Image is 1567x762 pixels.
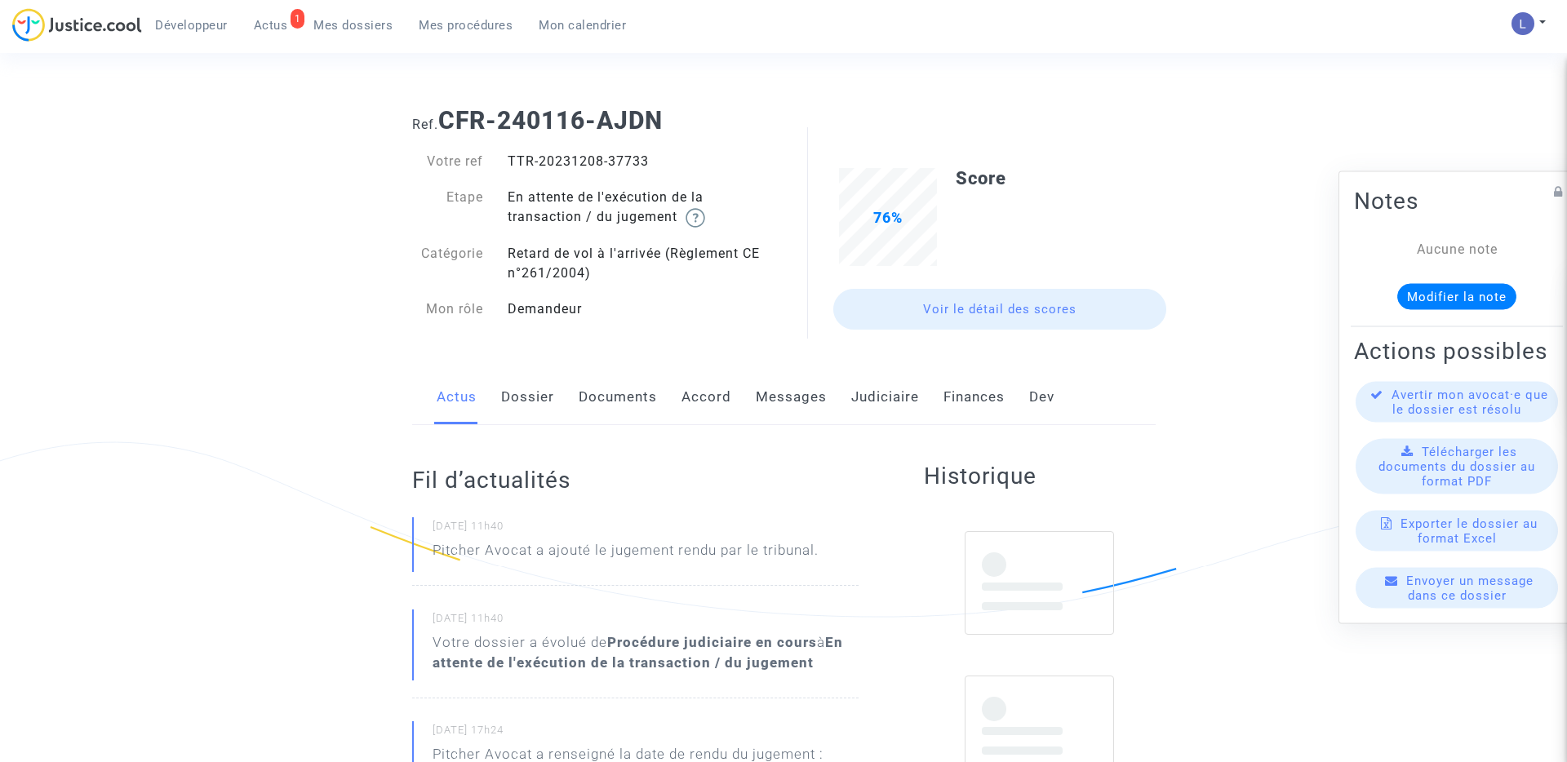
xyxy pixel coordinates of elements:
a: Dossier [501,370,554,424]
button: Modifier la note [1397,284,1516,310]
b: CFR-240116-AJDN [438,106,663,135]
small: [DATE] 11h40 [433,519,859,540]
a: Finances [943,370,1005,424]
div: TTR-20231208-37733 [495,152,783,171]
a: Messages [756,370,827,424]
span: Développeur [155,18,228,33]
span: Actus [254,18,288,33]
div: Catégorie [400,244,496,283]
a: 1Actus [241,13,301,38]
a: Voir le détail des scores [833,289,1166,330]
a: Documents [579,370,657,424]
small: [DATE] 11h40 [433,611,859,632]
a: Développeur [142,13,241,38]
span: Télécharger les documents du dossier au format PDF [1378,445,1535,489]
div: Votre ref [400,152,496,171]
img: help.svg [686,208,705,228]
div: En attente de l'exécution de la transaction / du jugement [495,188,783,228]
div: Mon rôle [400,299,496,319]
a: Dev [1029,370,1054,424]
a: Mes dossiers [300,13,406,38]
span: Envoyer un message dans ce dossier [1406,574,1534,603]
h2: Historique [924,462,1156,490]
div: Etape [400,188,496,228]
b: Score [956,168,1006,188]
b: En attente de l'exécution de la transaction / du jugement [433,634,843,671]
a: Mes procédures [406,13,526,38]
a: Judiciaire [851,370,919,424]
a: Accord [681,370,731,424]
span: Mes procédures [419,18,513,33]
a: Mon calendrier [526,13,639,38]
span: Exporter le dossier au format Excel [1401,516,1538,546]
div: Demandeur [495,299,783,319]
img: jc-logo.svg [12,8,142,42]
span: 76% [873,209,903,226]
span: Avertir mon avocat·e que le dossier est résolu [1392,388,1548,417]
h2: Actions possibles [1354,337,1560,365]
h2: Fil d’actualités [412,466,859,494]
a: Actus [437,370,477,424]
span: Ref. [412,117,438,132]
div: Retard de vol à l'arrivée (Règlement CE n°261/2004) [495,244,783,283]
div: 1 [291,9,305,29]
div: Aucune note [1378,240,1535,259]
small: [DATE] 17h24 [433,723,859,744]
span: Mon calendrier [539,18,626,33]
p: Pitcher Avocat a ajouté le jugement rendu par le tribunal. [433,540,819,569]
b: Procédure judiciaire en cours [607,634,817,650]
div: Votre dossier a évolué de à [433,632,859,673]
img: AATXAJzI13CaqkJmx-MOQUbNyDE09GJ9dorwRvFSQZdH=s96-c [1512,12,1534,35]
h2: Notes [1354,187,1560,215]
span: Mes dossiers [313,18,393,33]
